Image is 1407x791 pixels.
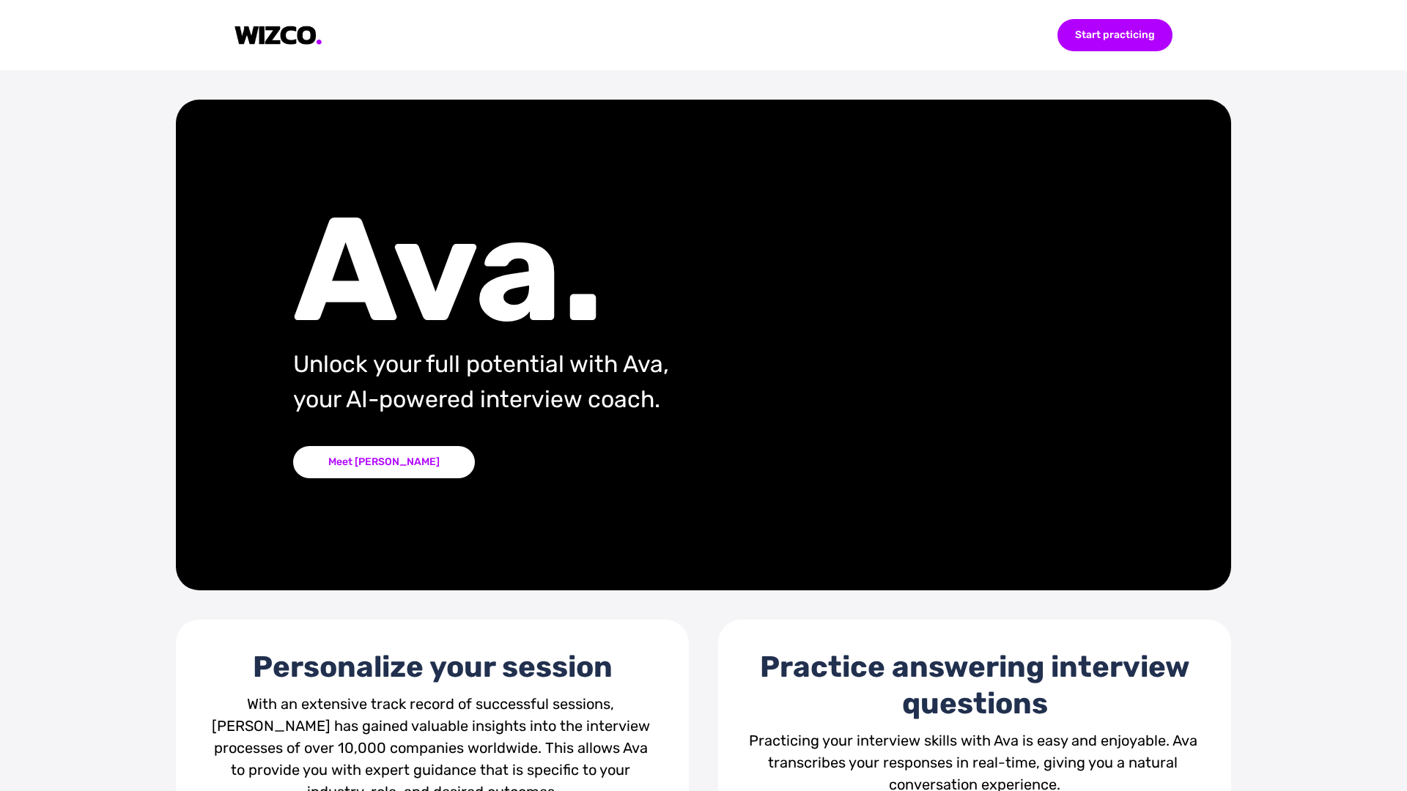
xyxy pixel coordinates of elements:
div: Meet [PERSON_NAME] [293,446,475,478]
img: logo [234,26,322,45]
div: Start practicing [1057,19,1172,51]
div: Unlock your full potential with Ava, your AI-powered interview coach. [293,346,798,417]
div: Practice answering interview questions [747,649,1202,722]
div: Personalize your session [205,649,660,686]
div: Ava. [293,212,798,329]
